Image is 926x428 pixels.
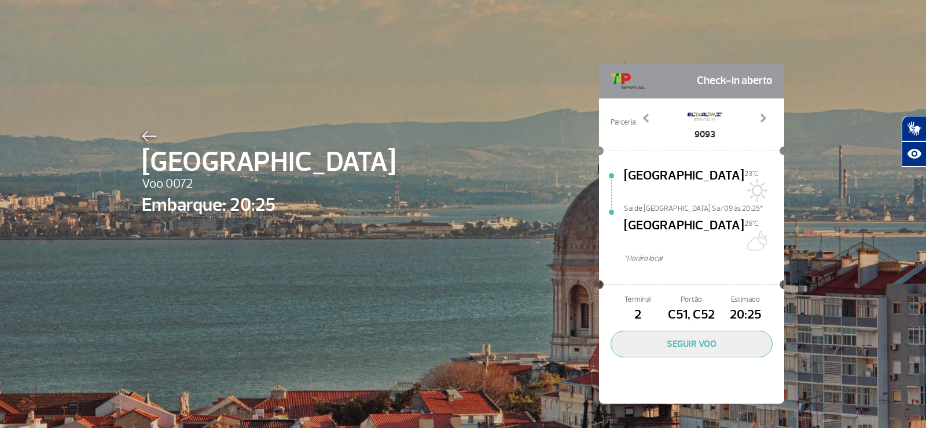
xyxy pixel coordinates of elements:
img: Algumas nuvens [744,229,767,252]
span: Sai de [GEOGRAPHIC_DATA] Sa/09 às 20:25* [624,203,784,211]
span: 23°C [744,169,759,178]
span: [GEOGRAPHIC_DATA] [624,166,744,203]
span: Portão [664,294,718,305]
span: [GEOGRAPHIC_DATA] [624,216,744,253]
span: Check-in aberto [697,69,773,93]
span: 26°C [744,219,759,228]
span: C51, C52 [664,305,718,325]
span: 9093 [688,127,722,141]
span: Parceria: [611,117,637,128]
span: [GEOGRAPHIC_DATA] [142,141,396,183]
button: Abrir recursos assistivos. [902,141,926,167]
span: Estimado [719,294,773,305]
span: 20:25 [719,305,773,325]
img: Sol [744,179,767,202]
span: Terminal [611,294,664,305]
span: Embarque: 20:25 [142,191,396,219]
span: *Horáro local [624,253,784,264]
span: 2 [611,305,664,325]
span: Voo 0072 [142,174,396,194]
div: Plugin de acessibilidade da Hand Talk. [902,116,926,167]
button: SEGUIR VOO [611,331,773,357]
button: Abrir tradutor de língua de sinais. [902,116,926,141]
